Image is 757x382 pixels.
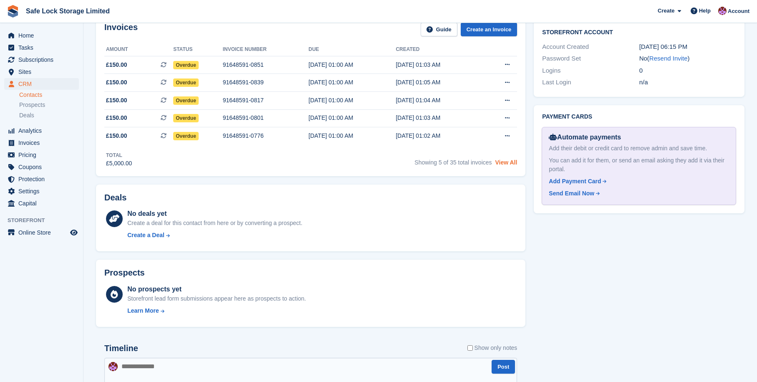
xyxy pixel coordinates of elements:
[549,156,729,174] div: You can add it for them, or send an email asking they add it via their portal.
[106,61,127,69] span: £150.00
[639,78,736,87] div: n/a
[106,78,127,87] span: £150.00
[127,294,306,303] div: Storefront lead form submissions appear here as prospects to action.
[104,193,126,202] h2: Deals
[542,66,639,76] div: Logins
[549,177,601,186] div: Add Payment Card
[104,23,138,36] h2: Invoices
[223,96,309,105] div: 91648591-0817
[18,137,68,149] span: Invoices
[308,96,396,105] div: [DATE] 01:00 AM
[639,54,736,63] div: No
[18,125,68,137] span: Analytics
[19,111,34,119] span: Deals
[658,7,674,15] span: Create
[308,132,396,140] div: [DATE] 01:00 AM
[223,43,309,56] th: Invoice number
[4,173,79,185] a: menu
[173,78,199,87] span: Overdue
[4,54,79,66] a: menu
[542,28,736,36] h2: Storefront Account
[18,227,68,238] span: Online Store
[104,43,173,56] th: Amount
[223,78,309,87] div: 91648591-0839
[492,360,515,374] button: Post
[542,78,639,87] div: Last Login
[18,197,68,209] span: Capital
[495,159,517,166] a: View All
[173,43,222,56] th: Status
[7,5,19,18] img: stora-icon-8386f47178a22dfd0bd8f6a31ec36ba5ce8667c1dd55bd0f319d3a0aa187defe.svg
[647,55,690,62] span: ( )
[104,344,138,353] h2: Timeline
[106,114,127,122] span: £150.00
[308,61,396,69] div: [DATE] 01:00 AM
[549,132,729,142] div: Automate payments
[106,159,132,168] div: £5,000.00
[223,61,309,69] div: 91648591-0851
[4,66,79,78] a: menu
[4,227,79,238] a: menu
[18,42,68,53] span: Tasks
[396,61,483,69] div: [DATE] 01:03 AM
[223,114,309,122] div: 91648591-0801
[467,344,517,352] label: Show only notes
[4,30,79,41] a: menu
[19,111,79,120] a: Deals
[4,161,79,173] a: menu
[18,54,68,66] span: Subscriptions
[542,54,639,63] div: Password Set
[308,78,396,87] div: [DATE] 01:00 AM
[308,43,396,56] th: Due
[173,114,199,122] span: Overdue
[18,173,68,185] span: Protection
[19,101,45,109] span: Prospects
[18,30,68,41] span: Home
[542,42,639,52] div: Account Created
[104,268,145,278] h2: Prospects
[127,209,302,219] div: No deals yet
[127,231,164,240] div: Create a Deal
[649,55,688,62] a: Resend Invite
[4,78,79,90] a: menu
[18,149,68,161] span: Pricing
[461,23,517,36] a: Create an Invoice
[69,228,79,238] a: Preview store
[127,306,306,315] a: Learn More
[4,149,79,161] a: menu
[549,189,594,198] div: Send Email Now
[18,185,68,197] span: Settings
[106,96,127,105] span: £150.00
[639,66,736,76] div: 0
[23,4,113,18] a: Safe Lock Storage Limited
[542,114,736,120] h2: Payment cards
[18,78,68,90] span: CRM
[728,7,749,15] span: Account
[19,91,79,99] a: Contacts
[4,197,79,209] a: menu
[109,362,118,371] img: Toni Ebong
[4,125,79,137] a: menu
[173,61,199,69] span: Overdue
[4,185,79,197] a: menu
[127,219,302,228] div: Create a deal for this contact from here or by converting a prospect.
[106,152,132,159] div: Total
[549,144,729,153] div: Add their debit or credit card to remove admin and save time.
[549,177,726,186] a: Add Payment Card
[4,137,79,149] a: menu
[639,42,736,52] div: [DATE] 06:15 PM
[106,132,127,140] span: £150.00
[223,132,309,140] div: 91648591-0776
[173,132,199,140] span: Overdue
[127,231,302,240] a: Create a Deal
[308,114,396,122] div: [DATE] 01:00 AM
[396,132,483,140] div: [DATE] 01:02 AM
[173,96,199,105] span: Overdue
[396,78,483,87] div: [DATE] 01:05 AM
[396,43,483,56] th: Created
[127,284,306,294] div: No prospects yet
[127,306,159,315] div: Learn More
[414,159,492,166] span: Showing 5 of 35 total invoices
[19,101,79,109] a: Prospects
[699,7,711,15] span: Help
